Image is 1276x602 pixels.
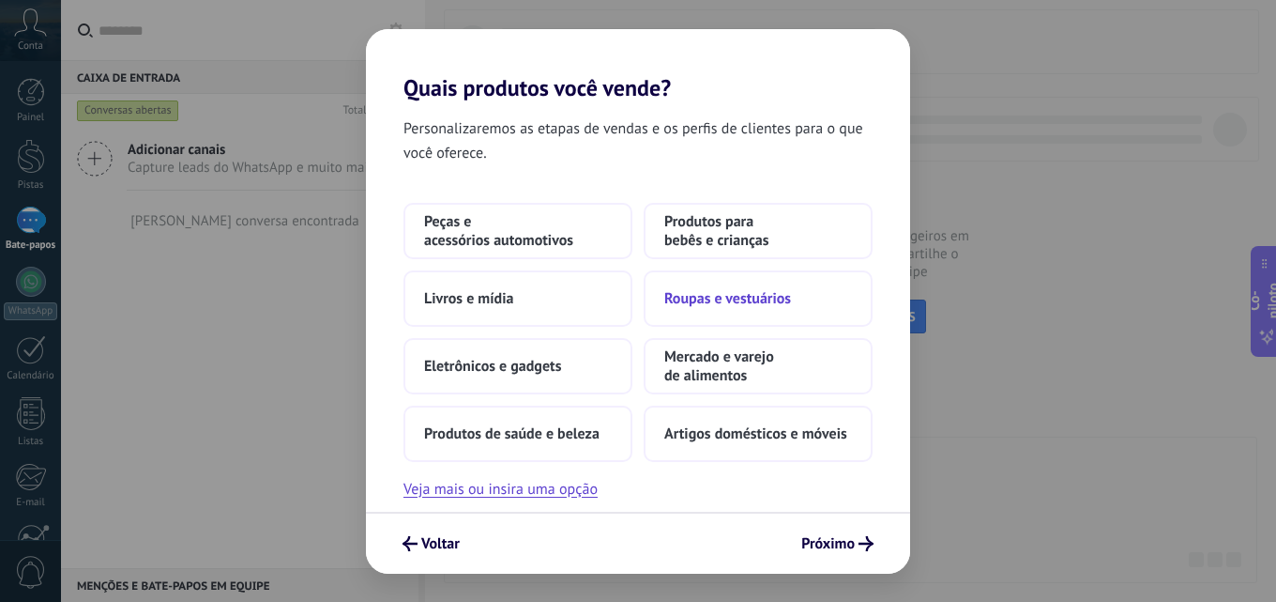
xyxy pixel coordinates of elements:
[403,119,863,162] font: Personalizaremos as etapas de vendas e os perfis de clientes para o que você oferece.
[403,480,598,499] font: Veja mais ou insira uma opção
[421,534,460,553] font: Voltar
[403,406,632,462] button: Produtos de saúde e beleza
[424,357,561,376] font: Eletrônicos e gadgets
[664,424,847,443] font: Artigos domésticos e móveis
[403,203,632,259] button: Peças e acessórios automotivos
[644,270,873,327] button: Roupas e vestuários
[664,212,769,250] font: Produtos para bebês e crianças
[424,212,573,250] font: Peças e acessórios automotivos
[424,424,600,443] font: Produtos de saúde e beleza
[664,347,774,385] font: Mercado e varejo de alimentos
[644,203,873,259] button: Produtos para bebês e crianças
[403,270,632,327] button: Livros e mídia
[644,338,873,394] button: Mercado e varejo de alimentos
[394,528,468,560] button: Voltar
[403,477,598,502] button: Veja mais ou insira uma opção
[664,289,791,308] font: Roupas e vestuários
[403,338,632,394] button: Eletrônicos e gadgets
[793,528,882,560] button: Próximo
[424,289,513,308] font: Livros e mídia
[801,534,855,553] font: Próximo
[644,406,873,462] button: Artigos domésticos e móveis
[403,73,671,102] font: Quais produtos você vende?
